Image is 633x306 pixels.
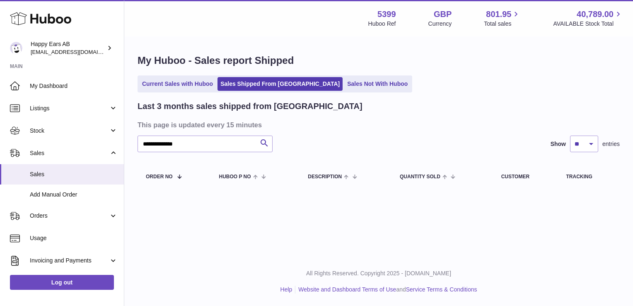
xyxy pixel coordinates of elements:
[31,49,122,55] span: [EMAIL_ADDRESS][DOMAIN_NAME]
[138,54,620,67] h1: My Huboo - Sales report Shipped
[602,140,620,148] span: entries
[501,174,550,180] div: Customer
[344,77,411,91] a: Sales Not With Huboo
[553,9,623,28] a: 40,789.00 AVAILABLE Stock Total
[30,149,109,157] span: Sales
[146,174,173,180] span: Order No
[298,286,396,293] a: Website and Dashboard Terms of Use
[428,20,452,28] div: Currency
[484,20,521,28] span: Total sales
[217,77,343,91] a: Sales Shipped From [GEOGRAPHIC_DATA]
[30,191,118,199] span: Add Manual Order
[30,82,118,90] span: My Dashboard
[139,77,216,91] a: Current Sales with Huboo
[138,120,618,129] h3: This page is updated every 15 minutes
[30,234,118,242] span: Usage
[484,9,521,28] a: 801.95 Total sales
[30,170,118,178] span: Sales
[295,286,477,294] li: and
[551,140,566,148] label: Show
[30,212,109,220] span: Orders
[30,104,109,112] span: Listings
[31,40,105,56] div: Happy Ears AB
[406,286,477,293] a: Service Terms & Conditions
[138,101,362,112] h2: Last 3 months sales shipped from [GEOGRAPHIC_DATA]
[30,257,109,265] span: Invoicing and Payments
[400,174,440,180] span: Quantity Sold
[308,174,342,180] span: Description
[434,9,452,20] strong: GBP
[131,270,626,277] p: All Rights Reserved. Copyright 2025 - [DOMAIN_NAME]
[10,275,114,290] a: Log out
[10,42,22,54] img: 3pl@happyearsearplugs.com
[30,127,109,135] span: Stock
[368,20,396,28] div: Huboo Ref
[566,174,612,180] div: Tracking
[280,286,292,293] a: Help
[486,9,511,20] span: 801.95
[553,20,623,28] span: AVAILABLE Stock Total
[219,174,251,180] span: Huboo P no
[577,9,614,20] span: 40,789.00
[377,9,396,20] strong: 5399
